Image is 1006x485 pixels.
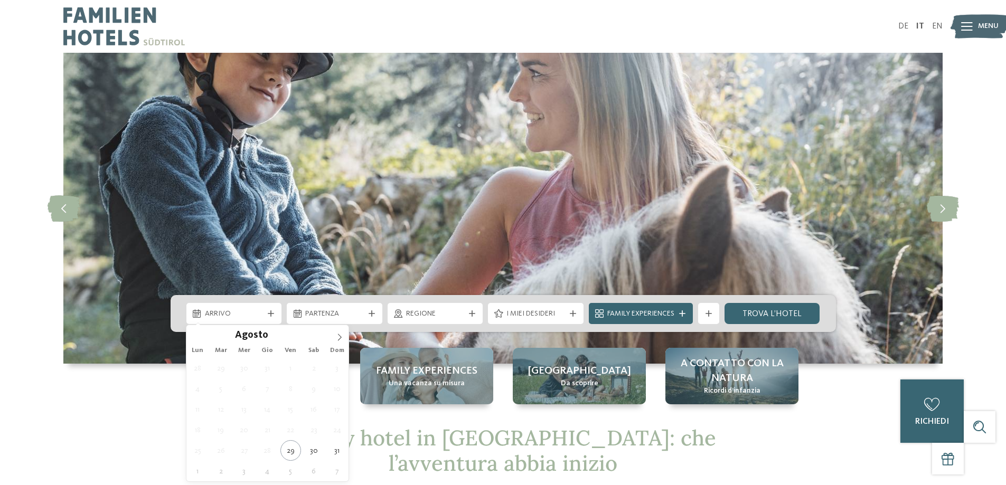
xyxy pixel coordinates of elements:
[232,347,256,354] span: Mer
[187,399,208,420] span: Agosto 11, 2025
[187,420,208,440] span: Agosto 18, 2025
[280,378,301,399] span: Agosto 8, 2025
[234,378,255,399] span: Agosto 6, 2025
[257,399,278,420] span: Agosto 14, 2025
[63,53,943,364] img: Family hotel in Trentino Alto Adige: la vacanza ideale per grandi e piccini
[280,399,301,420] span: Agosto 15, 2025
[211,420,231,440] span: Agosto 19, 2025
[280,461,301,481] span: Settembre 5, 2025
[211,358,231,378] span: Luglio 29, 2025
[561,378,598,389] span: Da scoprire
[327,420,347,440] span: Agosto 24, 2025
[211,461,231,481] span: Settembre 2, 2025
[257,378,278,399] span: Agosto 7, 2025
[211,440,231,461] span: Agosto 26, 2025
[725,303,820,324] a: trova l’hotel
[513,348,646,404] a: Family hotel in Trentino Alto Adige: la vacanza ideale per grandi e piccini [GEOGRAPHIC_DATA] Da ...
[257,358,278,378] span: Luglio 31, 2025
[528,364,631,378] span: [GEOGRAPHIC_DATA]
[187,461,208,481] span: Settembre 1, 2025
[327,440,347,461] span: Agosto 31, 2025
[280,420,301,440] span: Agosto 22, 2025
[304,440,324,461] span: Agosto 30, 2025
[235,331,268,341] span: Agosto
[280,440,301,461] span: Agosto 29, 2025
[257,461,278,481] span: Settembre 4, 2025
[607,309,674,319] span: Family Experiences
[279,347,302,354] span: Ven
[256,347,279,354] span: Gio
[280,358,301,378] span: Agosto 1, 2025
[506,309,565,319] span: I miei desideri
[257,420,278,440] span: Agosto 21, 2025
[304,358,324,378] span: Agosto 2, 2025
[978,21,999,32] span: Menu
[234,399,255,420] span: Agosto 13, 2025
[205,309,264,319] span: Arrivo
[304,420,324,440] span: Agosto 23, 2025
[932,22,943,31] a: EN
[211,399,231,420] span: Agosto 12, 2025
[187,440,208,461] span: Agosto 25, 2025
[234,420,255,440] span: Agosto 20, 2025
[305,309,364,319] span: Partenza
[916,22,924,31] a: IT
[704,386,760,396] span: Ricordi d’infanzia
[915,417,949,426] span: richiedi
[898,22,908,31] a: DE
[327,399,347,420] span: Agosto 17, 2025
[234,461,255,481] span: Settembre 3, 2025
[209,347,232,354] span: Mar
[900,379,964,443] a: richiedi
[327,461,347,481] span: Settembre 7, 2025
[304,461,324,481] span: Settembre 6, 2025
[327,378,347,399] span: Agosto 10, 2025
[268,329,303,340] input: Year
[211,378,231,399] span: Agosto 5, 2025
[234,440,255,461] span: Agosto 27, 2025
[406,309,465,319] span: Regione
[290,424,716,477] span: Family hotel in [GEOGRAPHIC_DATA]: che l’avventura abbia inizio
[302,347,325,354] span: Sab
[327,358,347,378] span: Agosto 3, 2025
[304,378,324,399] span: Agosto 9, 2025
[676,356,788,386] span: A contatto con la natura
[186,347,210,354] span: Lun
[360,348,493,404] a: Family hotel in Trentino Alto Adige: la vacanza ideale per grandi e piccini Family experiences Un...
[187,378,208,399] span: Agosto 4, 2025
[325,347,349,354] span: Dom
[389,378,465,389] span: Una vacanza su misura
[304,399,324,420] span: Agosto 16, 2025
[665,348,798,404] a: Family hotel in Trentino Alto Adige: la vacanza ideale per grandi e piccini A contatto con la nat...
[234,358,255,378] span: Luglio 30, 2025
[187,358,208,378] span: Luglio 28, 2025
[376,364,477,378] span: Family experiences
[257,440,278,461] span: Agosto 28, 2025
